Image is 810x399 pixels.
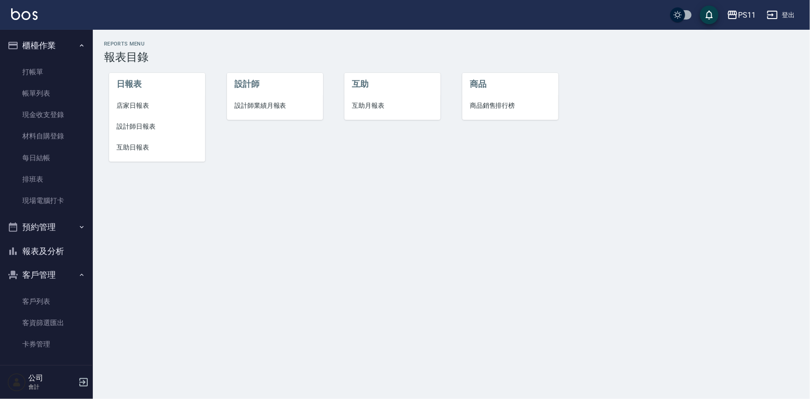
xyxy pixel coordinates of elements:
[4,190,89,211] a: 現場電腦打卡
[4,147,89,169] a: 每日結帳
[4,169,89,190] a: 排班表
[4,359,89,383] button: 行銷工具
[4,61,89,83] a: 打帳單
[104,41,799,47] h2: Reports Menu
[227,73,323,95] li: 設計師
[723,6,759,25] button: PS11
[470,101,551,111] span: 商品銷售排行榜
[4,33,89,58] button: 櫃檯作業
[109,95,205,116] a: 店家日報表
[462,95,558,116] a: 商品銷售排行榜
[4,104,89,125] a: 現金收支登錄
[28,373,76,383] h5: 公司
[700,6,719,24] button: save
[352,101,433,111] span: 互助月報表
[117,143,198,152] span: 互助日報表
[109,137,205,158] a: 互助日報表
[11,8,38,20] img: Logo
[104,51,799,64] h3: 報表目錄
[227,95,323,116] a: 設計師業績月報表
[4,291,89,312] a: 客戶列表
[117,122,198,131] span: 設計師日報表
[4,239,89,263] button: 報表及分析
[109,116,205,137] a: 設計師日報表
[4,334,89,355] a: 卡券管理
[28,383,76,391] p: 會計
[763,7,799,24] button: 登出
[7,373,26,392] img: Person
[109,73,205,95] li: 日報表
[462,73,558,95] li: 商品
[4,215,89,239] button: 預約管理
[344,73,441,95] li: 互助
[117,101,198,111] span: 店家日報表
[4,263,89,287] button: 客戶管理
[344,95,441,116] a: 互助月報表
[4,312,89,334] a: 客資篩選匯出
[234,101,316,111] span: 設計師業績月報表
[4,83,89,104] a: 帳單列表
[4,125,89,147] a: 材料自購登錄
[738,9,756,21] div: PS11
